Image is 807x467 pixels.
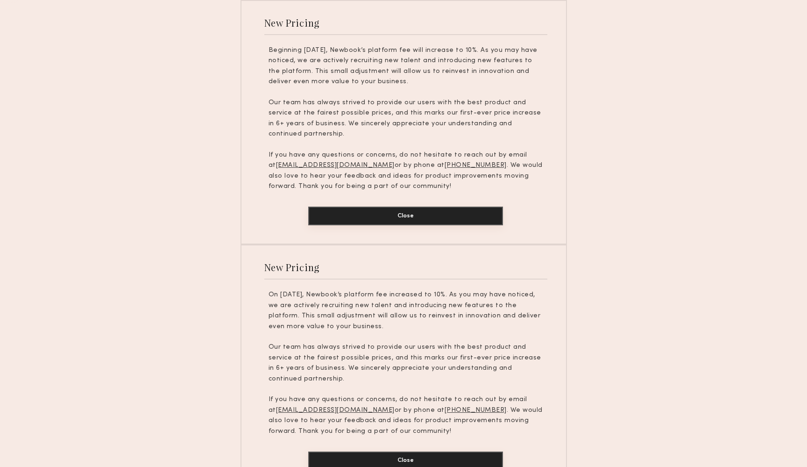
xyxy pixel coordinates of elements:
p: Our team has always strived to provide our users with the best product and service at the fairest... [269,98,543,140]
div: New Pricing [264,261,320,273]
button: Close [308,207,503,225]
p: Beginning [DATE], Newbook’s platform fee will increase to 10%. As you may have noticed, we are ac... [269,45,543,87]
u: [EMAIL_ADDRESS][DOMAIN_NAME] [276,162,395,168]
p: On [DATE], Newbook’s platform fee increased to 10%. As you may have noticed, we are actively recr... [269,290,543,332]
p: If you have any questions or concerns, do not hesitate to reach out by email at or by phone at . ... [269,395,543,437]
p: If you have any questions or concerns, do not hesitate to reach out by email at or by phone at . ... [269,150,543,192]
u: [PHONE_NUMBER] [445,162,507,168]
u: [EMAIL_ADDRESS][DOMAIN_NAME] [276,407,395,413]
div: New Pricing [264,16,320,29]
p: Our team has always strived to provide our users with the best product and service at the fairest... [269,342,543,384]
u: [PHONE_NUMBER] [445,407,507,413]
